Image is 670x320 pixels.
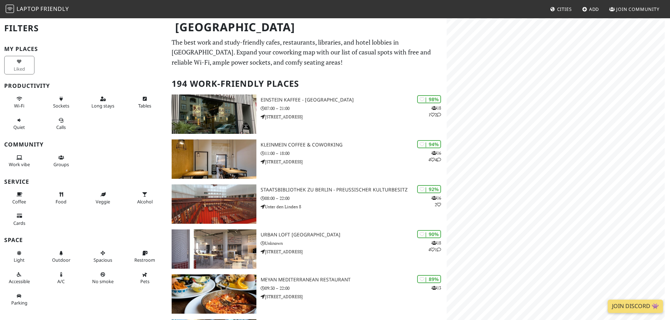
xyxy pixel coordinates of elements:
p: [STREET_ADDRESS] [261,158,447,165]
span: Add [589,6,599,12]
p: 16 4 4 [428,150,441,163]
span: Smoke free [92,278,114,285]
h3: Service [4,178,163,185]
a: Add [579,3,602,15]
span: Air conditioned [57,278,65,285]
span: Cities [557,6,572,12]
span: Laptop [17,5,39,13]
span: Alcohol [137,198,153,205]
span: Credit cards [13,220,25,226]
span: Quiet [13,124,25,130]
p: The best work and study-friendly cafes, restaurants, libraries, and hotel lobbies in [GEOGRAPHIC_... [172,37,442,67]
button: A/C [46,269,76,287]
span: Work-friendly tables [138,103,151,109]
p: 18 1 2 [428,105,441,118]
span: Restroom [134,257,155,263]
div: | 92% [417,185,441,193]
h3: Community [4,141,163,148]
button: Groups [46,152,76,170]
button: Light [4,247,34,266]
button: Coffee [4,189,34,207]
span: Spacious [94,257,112,263]
a: Cities [547,3,575,15]
p: 18 4 1 [428,240,441,253]
a: Staatsbibliothek zu Berlin - Preußischer Kulturbesitz | 92% 162 Staatsbibliothek zu Berlin - Preu... [167,184,447,224]
button: Restroom [130,247,160,266]
p: 16 2 [432,195,441,208]
a: Join Community [606,3,662,15]
button: Spacious [88,247,118,266]
button: Long stays [88,93,118,112]
span: Outdoor area [52,257,70,263]
img: Meyan Mediterranean Restaurant [172,274,256,314]
button: Food [46,189,76,207]
button: Veggie [88,189,118,207]
button: Outdoor [46,247,76,266]
p: [STREET_ADDRESS] [261,293,447,300]
button: Cards [4,210,34,229]
h3: Staatsbibliothek zu Berlin - Preußischer Kulturbesitz [261,187,447,193]
button: Alcohol [130,189,160,207]
img: KleinMein Coffee & Coworking [172,139,256,179]
h3: Einstein Kaffee - [GEOGRAPHIC_DATA] [261,97,447,103]
span: Group tables [53,161,69,168]
h3: Meyan Mediterranean Restaurant [261,277,447,283]
img: LaptopFriendly [6,5,14,13]
span: Coffee [12,198,26,205]
span: Stable Wi-Fi [14,103,24,109]
a: Join Discord 👾 [608,300,663,313]
span: Join Community [616,6,659,12]
h3: My Places [4,46,163,52]
button: Wi-Fi [4,93,34,112]
div: | 89% [417,275,441,283]
p: [STREET_ADDRESS] [261,248,447,255]
a: Einstein Kaffee - Charlottenburg | 98% 1812 Einstein Kaffee - [GEOGRAPHIC_DATA] 07:00 – 21:00 [ST... [167,94,447,134]
span: Veggie [96,198,110,205]
button: Pets [130,269,160,287]
p: 11:00 – 18:00 [261,150,447,157]
img: URBAN LOFT Berlin [172,229,256,269]
span: Long stays [91,103,114,109]
div: | 98% [417,95,441,103]
h3: URBAN LOFT [GEOGRAPHIC_DATA] [261,232,447,238]
div: | 90% [417,230,441,238]
button: Work vibe [4,152,34,170]
p: Unknown [261,240,447,247]
span: Power sockets [53,103,69,109]
a: URBAN LOFT Berlin | 90% 1841 URBAN LOFT [GEOGRAPHIC_DATA] Unknown [STREET_ADDRESS] [167,229,447,269]
button: Accessible [4,269,34,287]
span: People working [9,161,30,168]
span: Parking [11,300,27,306]
button: No smoke [88,269,118,287]
span: Natural light [14,257,25,263]
span: Video/audio calls [56,124,66,130]
img: Staatsbibliothek zu Berlin - Preußischer Kulturbesitz [172,184,256,224]
p: [STREET_ADDRESS] [261,113,447,120]
a: KleinMein Coffee & Coworking | 94% 1644 KleinMein Coffee & Coworking 11:00 – 18:00 [STREET_ADDRESS] [167,139,447,179]
h2: 194 Work-Friendly Places [172,73,442,94]
h3: Space [4,237,163,243]
div: | 94% [417,140,441,148]
p: 07:00 – 21:00 [261,105,447,112]
button: Tables [130,93,160,112]
h3: Productivity [4,83,163,89]
button: Parking [4,290,34,309]
button: Calls [46,115,76,133]
span: Accessible [9,278,30,285]
h3: KleinMein Coffee & Coworking [261,142,447,148]
img: Einstein Kaffee - Charlottenburg [172,94,256,134]
h2: Filters [4,18,163,39]
p: 09:30 – 22:00 [261,285,447,292]
p: Unter den Linden 8 [261,203,447,210]
p: 08:00 – 22:00 [261,195,447,202]
span: Food [56,198,66,205]
a: Meyan Mediterranean Restaurant | 89% 13 Meyan Mediterranean Restaurant 09:30 – 22:00 [STREET_ADDR... [167,274,447,314]
span: Friendly [40,5,69,13]
span: Pet friendly [140,278,149,285]
button: Sockets [46,93,76,112]
h1: [GEOGRAPHIC_DATA] [170,18,445,37]
button: Quiet [4,115,34,133]
a: LaptopFriendly LaptopFriendly [6,3,69,15]
p: 13 [432,285,441,291]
